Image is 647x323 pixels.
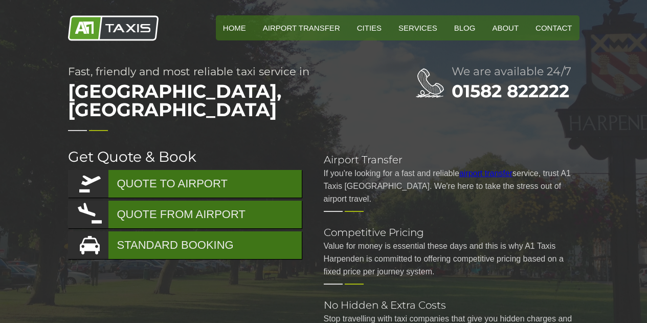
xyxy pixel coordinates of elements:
[68,15,159,41] img: A1 Taxis
[216,15,253,40] a: HOME
[391,15,444,40] a: Services
[459,169,512,178] a: airport transfer
[350,15,389,40] a: Cities
[68,149,303,164] h2: Get Quote & Book
[68,77,375,124] span: [GEOGRAPHIC_DATA], [GEOGRAPHIC_DATA]
[485,15,526,40] a: About
[256,15,347,40] a: Airport Transfer
[452,80,569,102] a: 01582 822222
[452,66,579,77] h2: We are available 24/7
[68,201,302,228] a: QUOTE FROM AIRPORT
[528,15,579,40] a: Contact
[324,167,579,205] p: If you're looking for a fast and reliable service, trust A1 Taxis [GEOGRAPHIC_DATA]. We're here t...
[68,66,375,124] h1: Fast, friendly and most reliable taxi service in
[324,300,579,310] h2: No Hidden & Extra Costs
[324,240,579,278] p: Value for money is essential these days and this is why A1 Taxis Harpenden is committed to offeri...
[447,15,483,40] a: Blog
[68,231,302,259] a: STANDARD BOOKING
[68,170,302,198] a: QUOTE TO AIRPORT
[324,155,579,165] h2: Airport Transfer
[324,227,579,238] h2: Competitive Pricing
